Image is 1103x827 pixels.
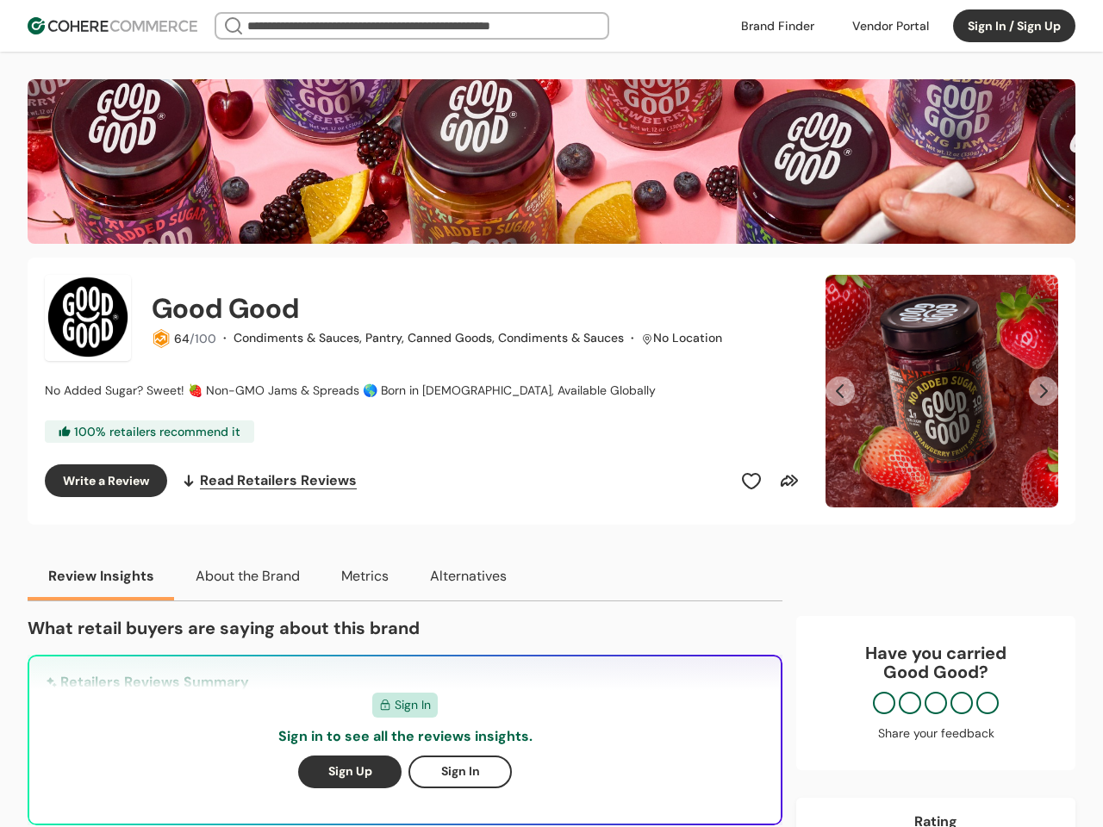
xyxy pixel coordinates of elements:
[409,552,527,600] button: Alternatives
[953,9,1075,42] button: Sign In / Sign Up
[152,288,299,329] h2: Good Good
[1029,376,1058,406] button: Next Slide
[631,330,634,345] span: ·
[28,552,175,600] button: Review Insights
[45,464,167,497] button: Write a Review
[278,726,533,747] p: Sign in to see all the reviews insights.
[826,275,1058,507] img: Slide 0
[813,724,1058,743] div: Share your feedback
[174,331,190,346] span: 64
[395,696,431,714] span: Sign In
[200,470,357,491] span: Read Retailers Reviews
[181,464,357,497] a: Read Retailers Reviews
[45,420,254,443] div: 100 % retailers recommend it
[653,329,722,347] div: No Location
[28,615,782,641] p: What retail buyers are saying about this brand
[175,552,321,600] button: About the Brand
[321,552,409,600] button: Metrics
[298,755,402,788] button: Sign Up
[234,330,624,345] span: Condiments & Sauces, Pantry, Canned Goods, Condiments & Sauces
[28,17,197,34] img: Cohere Logo
[190,331,216,346] span: /100
[826,376,855,406] button: Previous Slide
[826,275,1058,507] div: Slide 1
[826,275,1058,507] div: Carousel
[28,79,1075,244] img: Brand cover image
[223,330,227,345] span: ·
[45,382,656,398] span: No Added Sugar? Sweet! 🍓 Non-GMO Jams & Spreads 🌎 Born in [DEMOGRAPHIC_DATA], Available Globally
[408,755,512,788] button: Sign In
[813,662,1058,681] p: Good Good ?
[45,275,131,361] img: Brand Photo
[813,644,1058,681] div: Have you carried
